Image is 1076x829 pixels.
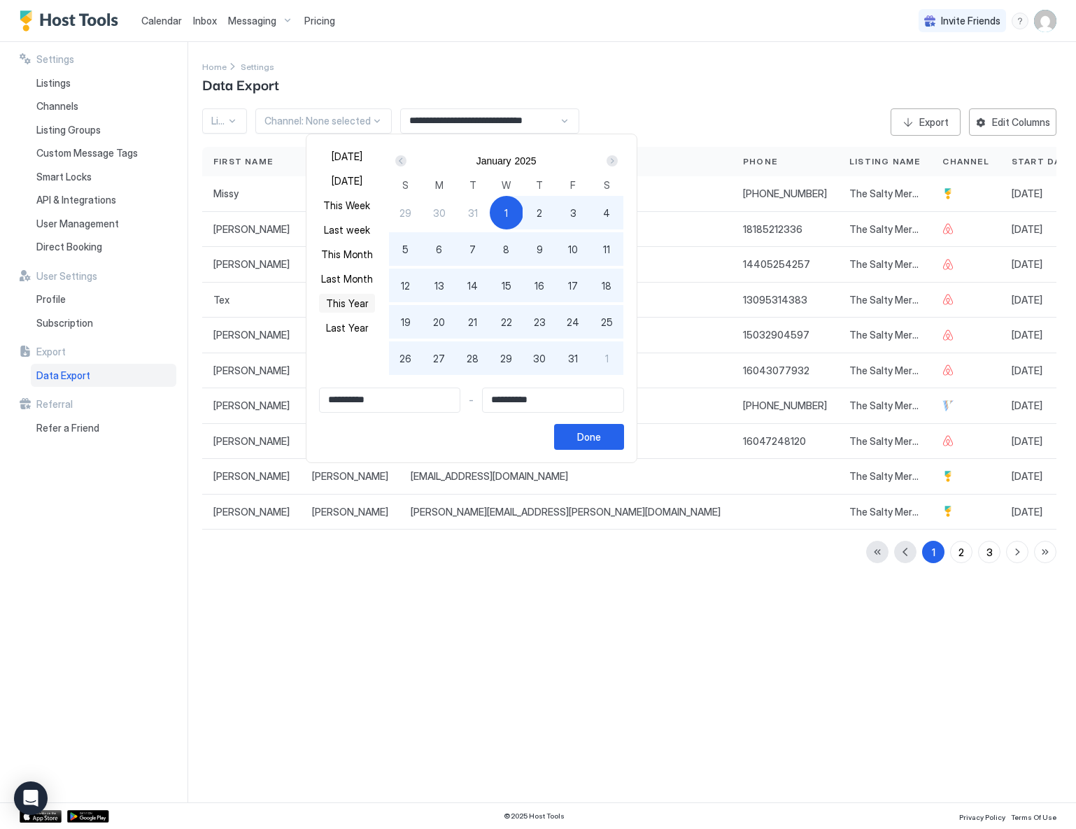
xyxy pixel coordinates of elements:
button: 15 [490,269,523,302]
button: 1 [490,196,523,229]
span: 1 [504,206,508,220]
span: 5 [402,242,409,257]
span: 19 [401,315,411,330]
span: 10 [568,242,578,257]
span: W [502,178,511,192]
span: M [435,178,444,192]
button: 16 [523,269,556,302]
span: 29 [399,206,411,220]
button: 31 [556,341,590,375]
span: 30 [433,206,446,220]
button: 24 [556,305,590,339]
span: 23 [534,315,546,330]
span: 9 [537,242,543,257]
button: [DATE] [319,171,375,190]
span: 14 [467,278,478,293]
button: January [476,155,511,166]
button: 17 [556,269,590,302]
button: 8 [490,232,523,266]
button: Prev [392,153,411,169]
span: S [402,178,409,192]
button: Last week [319,220,375,239]
button: This Week [319,196,375,215]
button: 29 [389,196,423,229]
button: 27 [423,341,456,375]
button: This Month [319,245,375,264]
input: Input Field [320,388,460,412]
span: 20 [433,315,445,330]
button: 11 [590,232,623,266]
span: 29 [500,351,512,366]
span: 6 [436,242,442,257]
button: 3 [556,196,590,229]
button: 30 [523,341,556,375]
button: 5 [389,232,423,266]
button: 9 [523,232,556,266]
span: 24 [567,315,579,330]
span: 22 [501,315,512,330]
button: 10 [556,232,590,266]
span: 17 [568,278,578,293]
span: - [469,394,474,406]
span: S [604,178,610,192]
button: 31 [456,196,490,229]
span: 2 [537,206,542,220]
button: 2025 [515,155,537,166]
button: 22 [490,305,523,339]
span: 7 [469,242,476,257]
span: 3 [570,206,576,220]
input: Input Field [483,388,623,412]
span: 31 [468,206,478,220]
button: Done [554,424,624,450]
span: F [570,178,576,192]
button: 26 [389,341,423,375]
button: 1 [590,341,623,375]
div: Open Intercom Messenger [14,781,48,815]
button: 7 [456,232,490,266]
button: Last Year [319,318,375,337]
span: 8 [503,242,509,257]
span: 26 [399,351,411,366]
button: 18 [590,269,623,302]
button: 30 [423,196,456,229]
span: 28 [467,351,479,366]
button: Last Month [319,269,375,288]
span: 1 [605,351,609,366]
span: 30 [533,351,546,366]
button: 29 [490,341,523,375]
button: 6 [423,232,456,266]
span: T [536,178,543,192]
button: 13 [423,269,456,302]
div: Done [577,430,601,444]
span: T [469,178,476,192]
span: 11 [603,242,610,257]
button: 23 [523,305,556,339]
span: 27 [433,351,445,366]
button: 4 [590,196,623,229]
button: 14 [456,269,490,302]
span: 13 [434,278,444,293]
button: 21 [456,305,490,339]
button: 12 [389,269,423,302]
button: 19 [389,305,423,339]
button: 28 [456,341,490,375]
span: 12 [401,278,410,293]
button: This Year [319,294,375,313]
span: 4 [603,206,610,220]
button: Next [602,153,621,169]
span: 15 [502,278,511,293]
span: 18 [602,278,611,293]
button: [DATE] [319,147,375,166]
span: 31 [568,351,578,366]
span: 25 [601,315,613,330]
button: 25 [590,305,623,339]
span: 16 [535,278,544,293]
button: 2 [523,196,556,229]
button: 20 [423,305,456,339]
span: 21 [468,315,477,330]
